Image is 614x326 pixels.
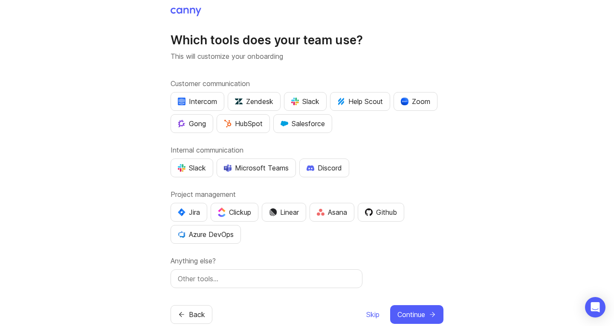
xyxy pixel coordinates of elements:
img: YKcwp4sHBXAAAAAElFTkSuQmCC [178,231,185,238]
span: Back [189,309,205,320]
div: Salesforce [281,118,325,129]
div: Clickup [218,207,251,217]
label: Anything else? [171,256,443,266]
button: HubSpot [217,114,270,133]
img: UniZRqrCPz6BHUWevMzgDJ1FW4xaGg2egd7Chm8uY0Al1hkDyjqDa8Lkk0kDEdqKkBok+T4wfoD0P0o6UMciQ8AAAAASUVORK... [235,98,243,105]
label: Project management [171,189,443,199]
div: HubSpot [224,118,263,129]
button: Asana [310,203,354,222]
div: Azure DevOps [178,229,234,239]
img: kV1LT1TqjqNHPtRK7+FoaplE1qRq1yqhg056Z8K5Oc6xxgIuf0oNQ9LelJqbcyPisAf0C9LDpX5UIuAAAAAElFTkSuQmCC [337,98,345,105]
div: Intercom [178,96,217,107]
label: Customer communication [171,78,443,89]
img: xLHbn3khTPgAAAABJRU5ErkJggg== [401,98,408,105]
button: Help Scout [330,92,390,111]
div: Asana [317,207,347,217]
img: D0GypeOpROL5AAAAAElFTkSuQmCC [224,164,232,171]
span: Skip [366,309,379,320]
div: Linear [269,207,299,217]
div: Slack [178,163,206,173]
button: Intercom [171,92,224,111]
input: Other tools… [178,274,355,284]
img: qKnp5cUisfhcFQGr1t296B61Fm0WkUVwBZaiVE4uNRmEGBFetJMz8xGrgPHqF1mLDIG816Xx6Jz26AFmkmT0yuOpRCAR7zRpG... [178,120,185,127]
button: Zoom [394,92,437,111]
button: Linear [262,203,306,222]
img: j83v6vj1tgY2AAAAABJRU5ErkJggg== [218,208,226,216]
img: svg+xml;base64,PHN2ZyB4bWxucz0iaHR0cDovL3d3dy53My5vcmcvMjAwMC9zdmciIHZpZXdCb3g9IjAgMCA0MC4zNDMgND... [178,208,185,216]
button: Azure DevOps [171,225,241,244]
div: Jira [178,207,200,217]
p: This will customize your onboarding [171,51,443,61]
button: Github [358,203,404,222]
button: Continue [390,305,443,324]
img: 0D3hMmx1Qy4j6AAAAAElFTkSuQmCC [365,208,373,216]
div: Zendesk [235,96,273,107]
label: Internal communication [171,145,443,155]
button: Back [171,305,212,324]
button: Microsoft Teams [217,159,296,177]
div: Slack [291,96,319,107]
div: Microsoft Teams [224,163,289,173]
button: Slack [171,159,213,177]
div: Help Scout [337,96,383,107]
button: Clickup [211,203,258,222]
button: Zendesk [228,92,281,111]
img: Rf5nOJ4Qh9Y9HAAAAAElFTkSuQmCC [317,209,324,216]
h1: Which tools does your team use? [171,32,443,48]
img: WIAAAAASUVORK5CYII= [178,164,185,172]
button: Discord [299,159,349,177]
button: Gong [171,114,213,133]
img: WIAAAAASUVORK5CYII= [291,98,299,105]
img: G+3M5qq2es1si5SaumCnMN47tP1CvAZneIVX5dcx+oz+ZLhv4kfP9DwAAAABJRU5ErkJggg== [224,120,232,127]
img: Canny Home [171,8,201,16]
button: Slack [284,92,327,111]
div: Discord [307,163,342,173]
div: Zoom [401,96,430,107]
button: Salesforce [273,114,332,133]
img: +iLplPsjzba05dttzK064pds+5E5wZnCVbuGoLvBrYdmEPrXTzGo7zG60bLEREEjvOjaG9Saez5xsOEAbxBwOP6dkea84XY9O... [307,165,314,171]
img: Dm50RERGQWO2Ei1WzHVviWZlaLVriU9uRN6E+tIr91ebaDbMKKPDpFbssSuEG21dcGXkrKsuOVPwCeFJSFAIOxgiKgL2sFHRe... [269,208,277,216]
img: eRR1duPH6fQxdnSV9IruPjCimau6md0HxlPR81SIPROHX1VjYjAN9a41AAAAAElFTkSuQmCC [178,98,185,105]
img: GKxMRLiRsgdWqxrdBeWfGK5kaZ2alx1WifDSa2kSTsK6wyJURKhUuPoQRYzjholVGzT2A2owx2gHwZoyZHHCYJ8YNOAZj3DSg... [281,120,288,127]
button: Skip [366,305,380,324]
div: Gong [178,118,206,129]
div: Github [365,207,397,217]
span: Continue [397,309,425,320]
div: Open Intercom Messenger [585,297,605,317]
button: Jira [171,203,207,222]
